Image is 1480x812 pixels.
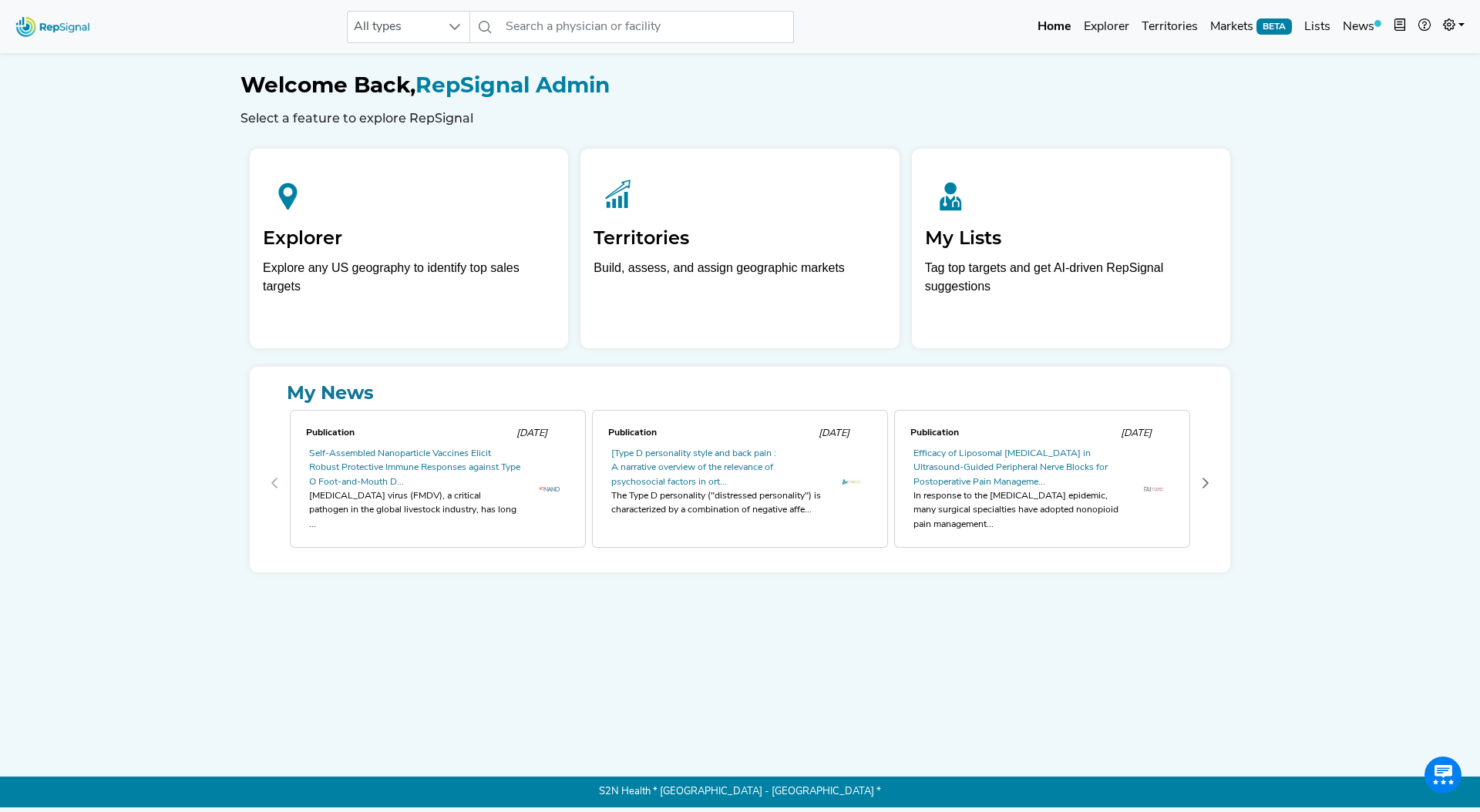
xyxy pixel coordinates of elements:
[309,489,520,532] div: [MEDICAL_DATA] virus (FMDV), a critical pathogen in the global livestock industry, has long ...
[611,489,822,518] div: The Type D personality ("distressed personality") is characterized by a combination of negative a...
[240,72,1239,99] h1: RepSignal Admin
[240,72,415,98] span: Welcome Back,
[240,777,1239,807] p: S2N Health * [GEOGRAPHIC_DATA] - [GEOGRAPHIC_DATA] *
[611,449,776,487] a: [Type D personality style and back pain : A narrative overview of the relevance of psychosocial f...
[1121,428,1152,438] span: [DATE]
[1031,12,1078,42] a: Home
[594,259,886,304] p: Build, assess, and assign geographic markets
[499,11,794,43] input: Search a physician or facility
[594,227,886,250] h2: Territories
[912,149,1230,348] a: My ListsTag top targets and get AI-driven RepSignal suggestions
[819,428,849,438] span: [DATE]
[516,428,547,438] span: [DATE]
[1143,486,1164,492] img: th
[910,428,959,438] span: Publication
[608,428,657,438] span: Publication
[1204,12,1298,42] a: MarketsBETA
[250,149,568,348] a: ExplorerExplore any US geography to identify top sales targets
[262,379,1218,407] a: My News
[913,489,1125,532] div: In response to the [MEDICAL_DATA] epidemic, many surgical specialties have adopted nonopioid pain...
[913,449,1108,487] a: Efficacy of Liposomal [MEDICAL_DATA] in Ultrasound-Guided Peripheral Nerve Blocks for Postoperati...
[539,487,560,492] img: th
[287,407,589,560] div: 0
[1193,471,1218,495] button: Next Page
[309,449,520,487] a: Self-Assembled Nanoparticle Vaccines Elicit Robust Protective Immune Responses against Type O Foo...
[1337,12,1387,42] a: News
[263,227,555,250] h2: Explorer
[1298,12,1337,42] a: Lists
[1256,18,1292,34] span: BETA
[1078,12,1135,42] a: Explorer
[240,111,1239,126] h6: Select a feature to explore RepSignal
[1387,12,1412,42] button: Intel Book
[841,479,862,485] img: OIP.8fjLD9rf34eba8-b0fBCfAAAAA
[589,407,891,560] div: 1
[306,428,355,438] span: Publication
[580,149,899,348] a: TerritoriesBuild, assess, and assign geographic markets
[1135,12,1204,42] a: Territories
[925,259,1217,304] p: Tag top targets and get AI-driven RepSignal suggestions
[925,227,1217,250] h2: My Lists
[348,12,440,42] span: All types
[891,407,1193,560] div: 2
[263,259,555,296] div: Explore any US geography to identify top sales targets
